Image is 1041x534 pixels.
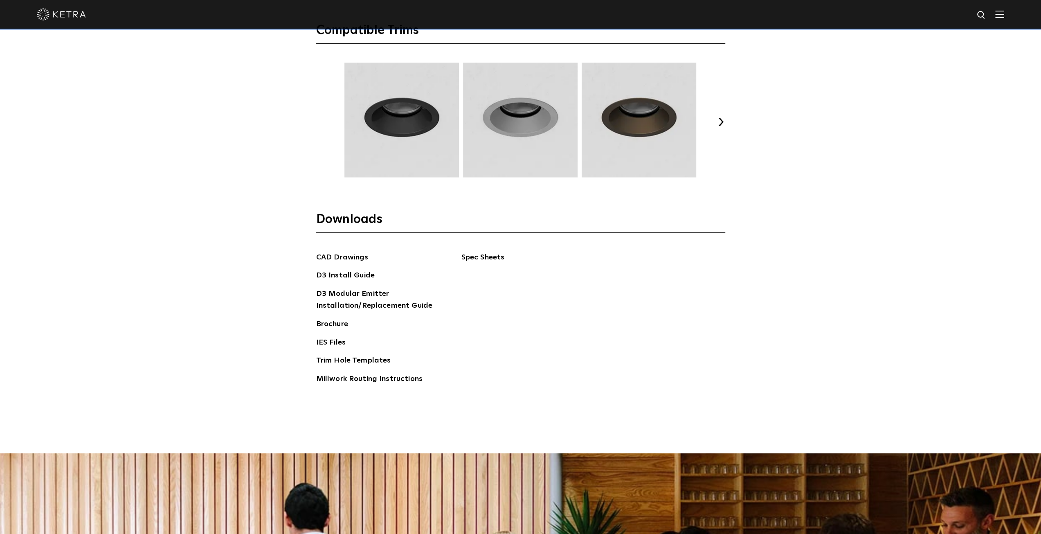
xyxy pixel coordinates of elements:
[316,318,348,331] a: Brochure
[316,270,375,283] a: D3 Install Guide
[316,212,725,233] h3: Downloads
[316,252,369,265] a: CAD Drawings
[316,337,346,350] a: IES Files
[995,10,1004,18] img: Hamburger%20Nav.svg
[976,10,987,20] img: search icon
[717,118,725,126] button: Next
[37,8,86,20] img: ketra-logo-2019-white
[316,23,725,44] h3: Compatible Trims
[316,355,391,368] a: Trim Hole Templates
[343,63,460,177] img: TRM002.webp
[316,373,423,386] a: Millwork Routing Instructions
[461,252,562,270] span: Spec Sheets
[462,63,579,177] img: TRM003.webp
[316,288,439,313] a: D3 Modular Emitter Installation/Replacement Guide
[580,63,697,177] img: TRM004.webp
